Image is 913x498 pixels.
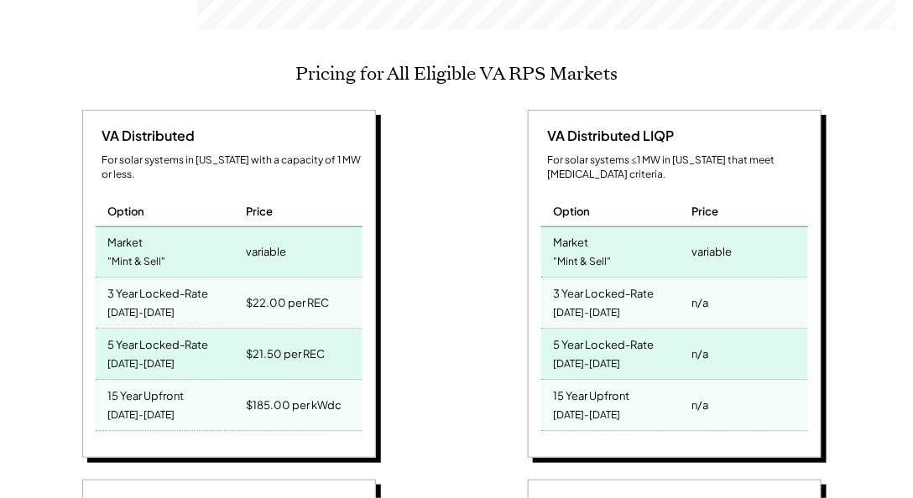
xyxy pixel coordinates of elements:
[108,205,145,220] div: Option
[96,127,196,146] div: VA Distributed
[554,334,655,353] div: 5 Year Locked-Rate
[295,63,618,85] h2: Pricing for All Eligible VA RPS Markets
[554,231,589,251] div: Market
[691,394,708,418] div: n/a
[108,231,143,251] div: Market
[541,127,675,146] div: VA Distributed LIQP
[246,292,329,315] div: $22.00 per REC
[554,354,621,376] div: [DATE]-[DATE]
[554,303,621,325] div: [DATE]-[DATE]
[108,334,209,353] div: 5 Year Locked-Rate
[246,205,273,220] div: Price
[108,252,166,274] div: "Mint & Sell"
[554,405,621,428] div: [DATE]-[DATE]
[108,354,175,376] div: [DATE]-[DATE]
[691,292,708,315] div: n/a
[554,385,630,404] div: 15 Year Upfront
[691,241,732,264] div: variable
[108,283,209,302] div: 3 Year Locked-Rate
[691,205,718,220] div: Price
[108,385,185,404] div: 15 Year Upfront
[108,405,175,428] div: [DATE]-[DATE]
[102,154,363,183] div: For solar systems in [US_STATE] with a capacity of 1 MW or less.
[246,343,325,366] div: $21.50 per REC
[554,252,612,274] div: "Mint & Sell"
[554,283,655,302] div: 3 Year Locked-Rate
[548,154,808,183] div: For solar systems ≤1 MW in [US_STATE] that meet [MEDICAL_DATA] criteria.
[691,343,708,366] div: n/a
[246,394,342,418] div: $185.00 per kWdc
[554,205,591,220] div: Option
[108,303,175,325] div: [DATE]-[DATE]
[246,241,286,264] div: variable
